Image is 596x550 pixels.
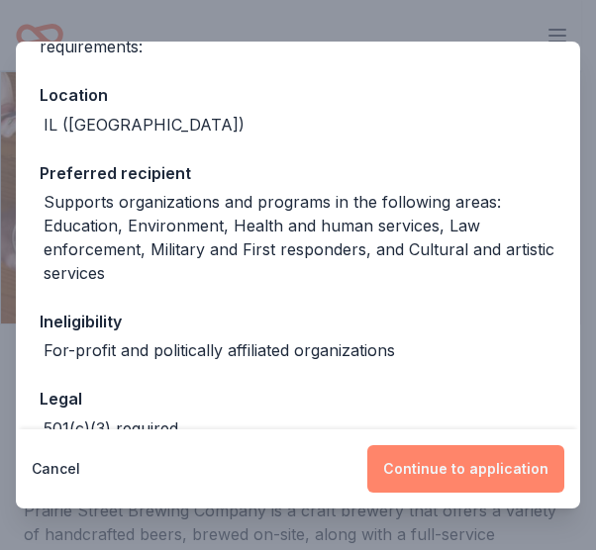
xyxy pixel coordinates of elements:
div: Location [40,82,556,108]
div: Legal [40,386,556,412]
div: IL ([GEOGRAPHIC_DATA]) [44,113,245,137]
button: Continue to application [367,445,564,493]
div: Ineligibility [40,309,556,334]
div: Preferred recipient [40,160,556,186]
div: For-profit and politically affiliated organizations [44,338,395,362]
div: 501(c)(3) required [44,416,178,440]
button: Cancel [32,445,80,493]
div: Supports organizations and programs in the following areas: Education, Environment, Health and hu... [44,190,556,285]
